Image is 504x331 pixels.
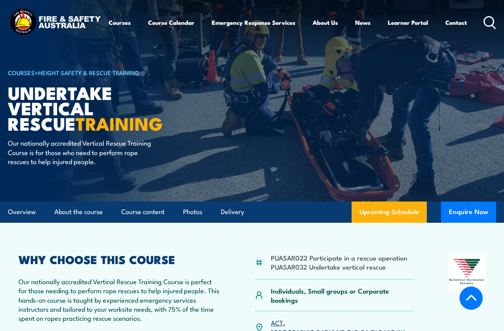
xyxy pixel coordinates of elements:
a: Overview [8,202,36,222]
a: Contact [445,13,467,32]
h1: Undertake Vertical Rescue [8,85,202,131]
strong: TRAINING [76,109,163,137]
a: Upcoming Schedule [352,202,427,223]
a: COURSES [8,68,35,77]
p: Our nationally accredited Vertical Rescue Training Course is perfect for those needing to perform... [19,277,221,323]
a: ACT [271,318,283,327]
p: Individuals, Small groups or Corporate bookings [271,286,414,305]
a: News [355,13,371,32]
a: Learner Portal [388,13,428,32]
img: Nationally Recognised Training logo. [448,254,485,289]
p: Our nationally accredited Vertical Rescue Training Course is for those who need to perform rope r... [8,138,152,166]
a: About Us [313,13,338,32]
a: Emergency Response Services [212,13,295,32]
a: Delivery [221,202,244,222]
button: Enquire Now [441,202,496,223]
a: Courses [109,13,131,32]
h6: > [8,68,202,77]
li: PUASAR032 Undertake vertical rescue [271,262,407,271]
a: Course content [121,202,165,222]
h2: WHY CHOOSE THIS COURSE [19,254,221,264]
a: About the course [54,202,103,222]
a: Photos [183,202,202,222]
a: Height Safety & Rescue Training [38,68,139,77]
li: PUASAR022 Participate in a rescue operation [271,253,407,262]
a: Course Calendar [148,13,195,32]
